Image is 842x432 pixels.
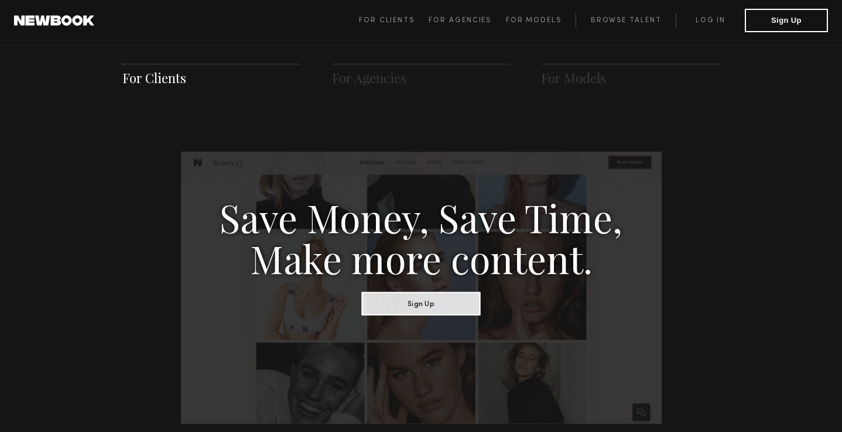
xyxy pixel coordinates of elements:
span: For Models [506,17,562,24]
a: For Clients [359,13,429,28]
a: For Models [506,13,576,28]
span: For Agencies [429,17,491,24]
a: For Models [541,69,606,87]
button: Sign Up [745,9,828,32]
button: Sign Up [362,292,481,315]
a: For Agencies [429,13,505,28]
a: For Agencies [332,69,406,87]
a: For Clients [122,69,186,87]
span: For Clients [359,17,415,24]
a: Browse Talent [576,13,676,28]
h3: Save Money, Save Time, Make more content. [219,196,623,278]
a: Log in [676,13,745,28]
